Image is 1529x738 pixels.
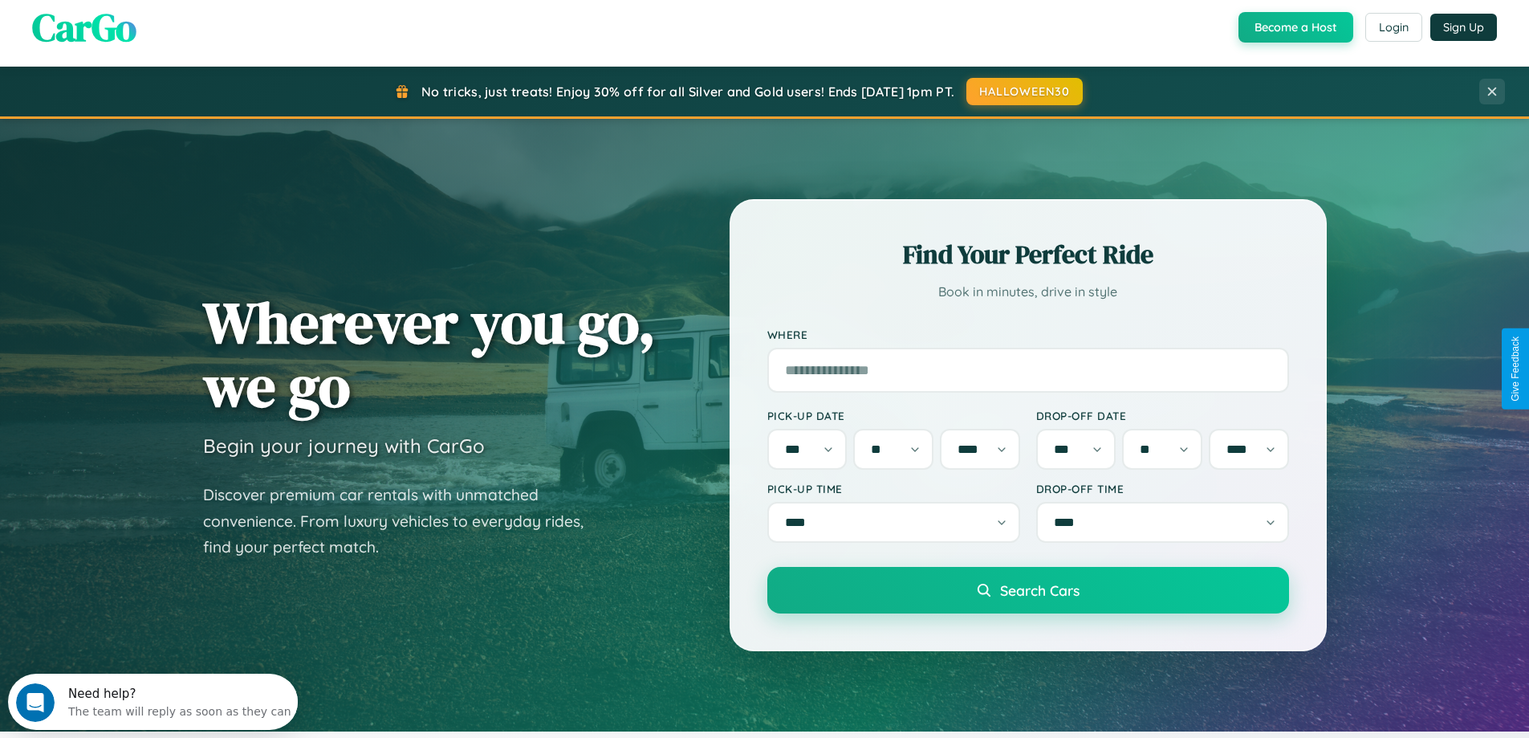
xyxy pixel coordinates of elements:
[767,567,1289,614] button: Search Cars
[203,434,485,458] h3: Begin your journey with CarGo
[767,409,1020,422] label: Pick-up Date
[1365,13,1422,42] button: Login
[16,683,55,722] iframe: Intercom live chat
[767,237,1289,272] h2: Find Your Perfect Ride
[1430,14,1497,41] button: Sign Up
[60,27,283,43] div: The team will reply as soon as they can
[1036,482,1289,495] label: Drop-off Time
[421,84,954,100] span: No tricks, just treats! Enjoy 30% off for all Silver and Gold users! Ends [DATE] 1pm PT.
[8,674,298,730] iframe: Intercom live chat discovery launcher
[1510,336,1521,402] div: Give Feedback
[1036,409,1289,422] label: Drop-off Date
[1238,12,1353,43] button: Become a Host
[60,14,283,27] div: Need help?
[767,280,1289,304] p: Book in minutes, drive in style
[203,482,604,561] p: Discover premium car rentals with unmatched convenience. From luxury vehicles to everyday rides, ...
[1000,581,1080,599] span: Search Cars
[6,6,299,51] div: Open Intercom Messenger
[32,1,136,54] span: CarGo
[203,291,656,418] h1: Wherever you go, we go
[767,328,1289,341] label: Where
[767,482,1020,495] label: Pick-up Time
[966,78,1083,105] button: HALLOWEEN30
